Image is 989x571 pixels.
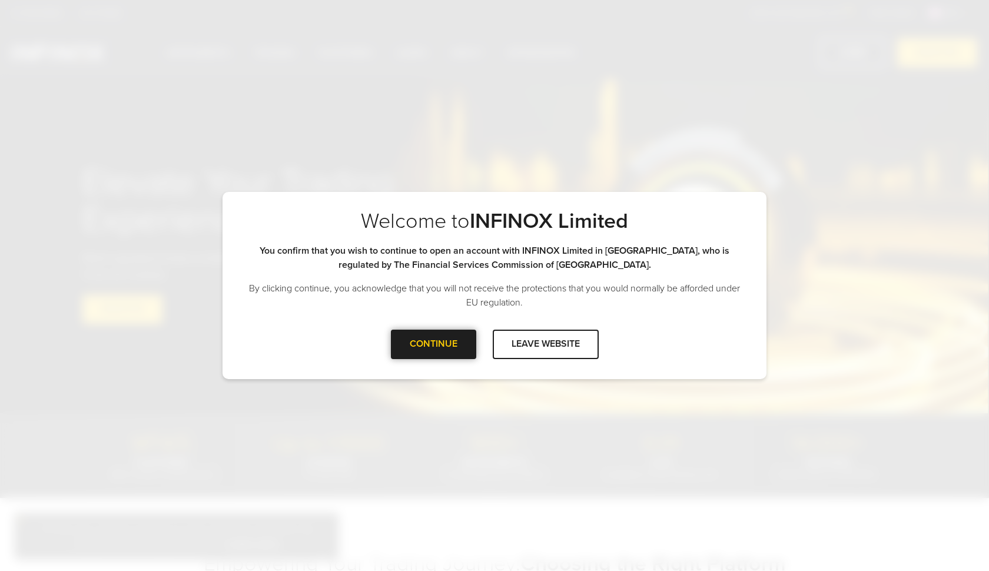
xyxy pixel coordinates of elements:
[246,281,743,310] p: By clicking continue, you acknowledge that you will not receive the protections that you would no...
[260,245,729,271] strong: You confirm that you wish to continue to open an account with INFINOX Limited in [GEOGRAPHIC_DATA...
[493,330,599,358] div: LEAVE WEBSITE
[246,208,743,234] p: Welcome to
[391,330,476,358] div: CONTINUE
[470,208,628,234] strong: INFINOX Limited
